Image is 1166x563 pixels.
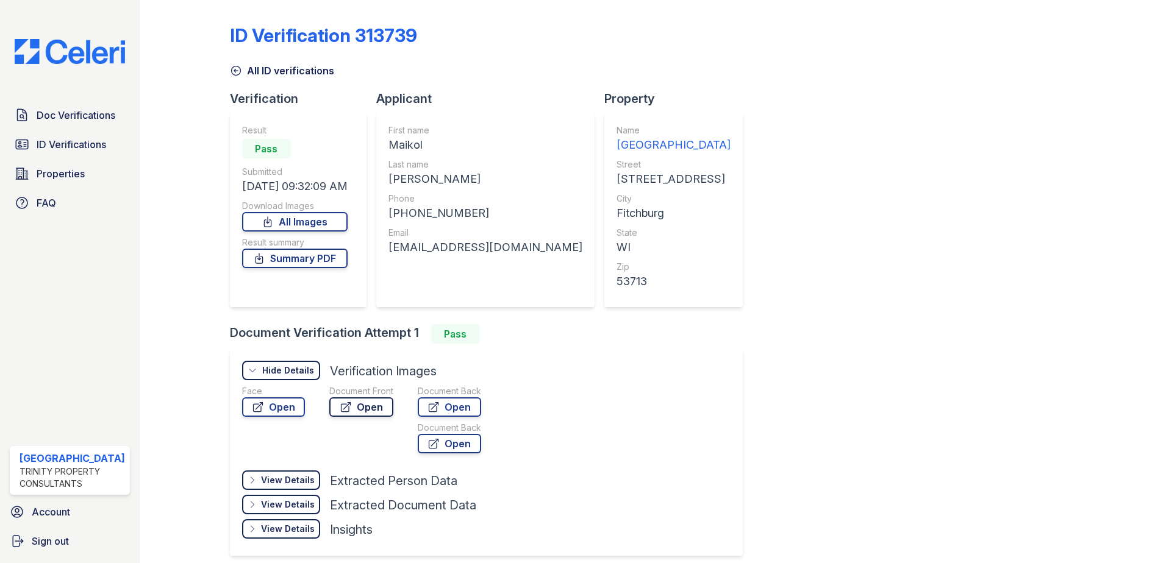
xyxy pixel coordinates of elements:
a: Open [418,434,481,453]
div: Pass [431,324,480,344]
a: Open [329,397,393,417]
a: All ID verifications [230,63,334,78]
div: Insights [330,521,373,538]
span: Properties [37,166,85,181]
div: Face [242,385,305,397]
div: Phone [388,193,582,205]
div: [EMAIL_ADDRESS][DOMAIN_NAME] [388,239,582,256]
div: Document Verification Attempt 1 [230,324,753,344]
div: State [617,227,731,239]
div: Verification [230,90,376,107]
a: ID Verifications [10,132,130,157]
div: Verification Images [330,363,437,380]
a: Sign out [5,529,135,553]
div: Submitted [242,166,348,178]
div: Extracted Document Data [330,497,476,514]
div: Email [388,227,582,239]
span: FAQ [37,196,56,210]
div: [GEOGRAPHIC_DATA] [20,451,125,466]
span: Account [32,505,70,519]
span: Sign out [32,534,69,548]
div: Property [604,90,753,107]
div: Download Images [242,200,348,212]
a: Name [GEOGRAPHIC_DATA] [617,124,731,154]
div: Document Back [418,422,481,434]
a: Doc Verifications [10,103,130,127]
div: City [617,193,731,205]
a: Properties [10,161,130,186]
div: Hide Details [262,364,314,377]
a: All Images [242,212,348,232]
div: Name [617,124,731,136]
div: 53713 [617,273,731,290]
span: Doc Verifications [37,108,115,122]
div: Document Back [418,385,481,397]
a: Open [418,397,481,417]
div: Applicant [376,90,604,107]
div: WI [617,239,731,256]
div: [GEOGRAPHIC_DATA] [617,136,731,154]
div: View Details [261,498,315,511]
a: Open [242,397,305,417]
div: View Details [261,523,315,535]
div: Zip [617,261,731,273]
div: [STREET_ADDRESS] [617,171,731,188]
a: Summary PDF [242,249,348,268]
div: Fitchburg [617,205,731,222]
div: [DATE] 09:32:09 AM [242,178,348,195]
div: Document Front [329,385,393,397]
div: Result summary [242,236,348,249]
div: First name [388,124,582,136]
span: ID Verifications [37,137,106,152]
div: Trinity Property Consultants [20,466,125,490]
div: Last name [388,158,582,171]
div: Pass [242,139,291,158]
div: [PHONE_NUMBER] [388,205,582,222]
a: Account [5,500,135,524]
div: Street [617,158,731,171]
div: Extracted Person Data [330,472,457,489]
div: ID Verification 313739 [230,24,417,46]
div: Result [242,124,348,136]
img: CE_Logo_Blue-a8612792a0a2168367f1c8372b55b34899dd931a85d93a1a3d3e32e68fde9ad4.png [5,39,135,64]
div: Maikol [388,136,582,154]
div: View Details [261,474,315,486]
div: [PERSON_NAME] [388,171,582,188]
a: FAQ [10,191,130,215]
